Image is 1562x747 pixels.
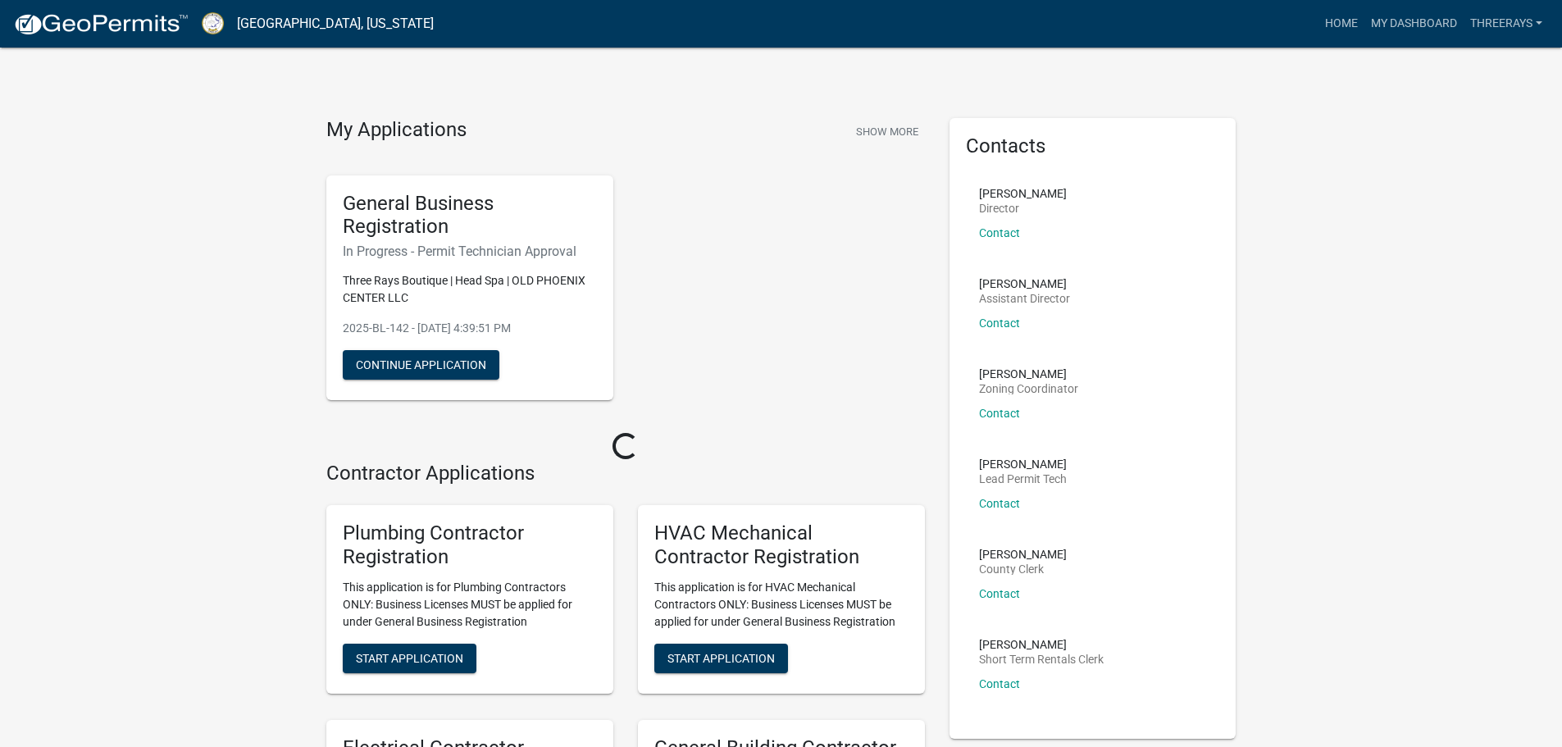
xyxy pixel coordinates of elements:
p: Three Rays Boutique | Head Spa | OLD PHOENIX CENTER LLC [343,272,597,307]
h5: Plumbing Contractor Registration [343,522,597,569]
p: [PERSON_NAME] [979,278,1070,289]
a: Contact [979,226,1020,239]
h5: HVAC Mechanical Contractor Registration [654,522,909,569]
button: Show More [849,118,925,145]
h4: My Applications [326,118,467,143]
a: My Dashboard [1364,8,1464,39]
p: Lead Permit Tech [979,473,1067,485]
a: [GEOGRAPHIC_DATA], [US_STATE] [237,10,434,38]
a: ThreeRays [1464,8,1549,39]
a: Contact [979,497,1020,510]
h5: General Business Registration [343,192,597,239]
a: Contact [979,677,1020,690]
h5: Contacts [966,134,1220,158]
p: [PERSON_NAME] [979,549,1067,560]
button: Start Application [654,644,788,673]
a: Home [1318,8,1364,39]
img: Putnam County, Georgia [202,12,224,34]
p: Director [979,203,1067,214]
p: 2025-BL-142 - [DATE] 4:39:51 PM [343,320,597,337]
p: [PERSON_NAME] [979,188,1067,199]
a: Contact [979,587,1020,600]
span: Start Application [667,651,775,664]
p: Short Term Rentals Clerk [979,654,1104,665]
p: County Clerk [979,563,1067,575]
h4: Contractor Applications [326,462,925,485]
h6: In Progress - Permit Technician Approval [343,244,597,259]
p: [PERSON_NAME] [979,639,1104,650]
a: Contact [979,317,1020,330]
a: Contact [979,407,1020,420]
p: This application is for HVAC Mechanical Contractors ONLY: Business Licenses MUST be applied for u... [654,579,909,631]
p: [PERSON_NAME] [979,458,1067,470]
button: Start Application [343,644,476,673]
p: [PERSON_NAME] [979,368,1078,380]
p: Zoning Coordinator [979,383,1078,394]
span: Start Application [356,651,463,664]
p: This application is for Plumbing Contractors ONLY: Business Licenses MUST be applied for under Ge... [343,579,597,631]
button: Continue Application [343,350,499,380]
p: Assistant Director [979,293,1070,304]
